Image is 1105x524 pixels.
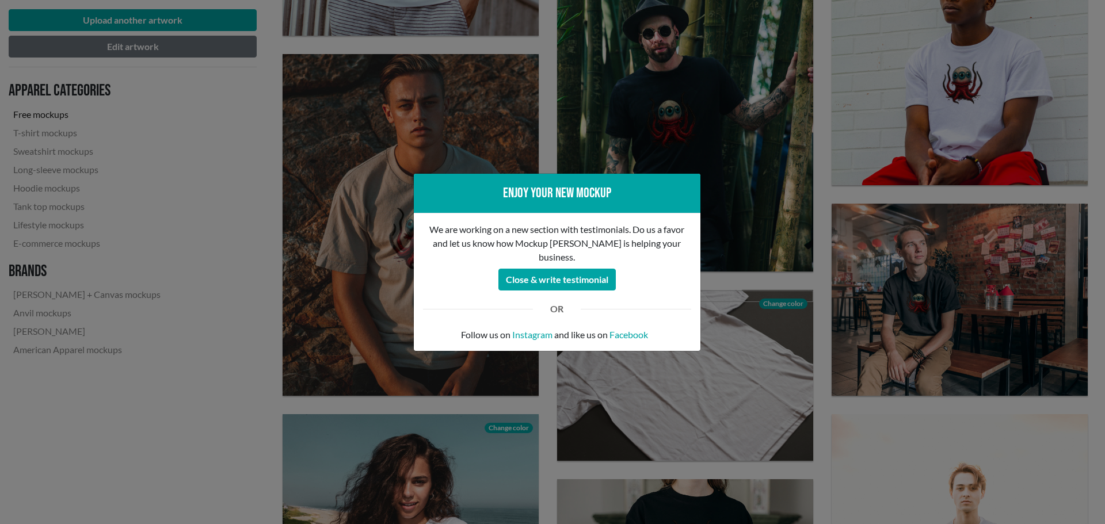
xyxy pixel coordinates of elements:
[542,302,572,316] div: OR
[498,269,616,290] button: Close & write testimonial
[423,328,691,342] p: Follow us on and like us on
[423,223,691,264] p: We are working on a new section with testimonials. Do us a favor and let us know how Mockup [PERS...
[609,328,648,342] a: Facebook
[498,270,616,281] a: Close & write testimonial
[512,328,552,342] a: Instagram
[423,183,691,204] div: Enjoy your new mockup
